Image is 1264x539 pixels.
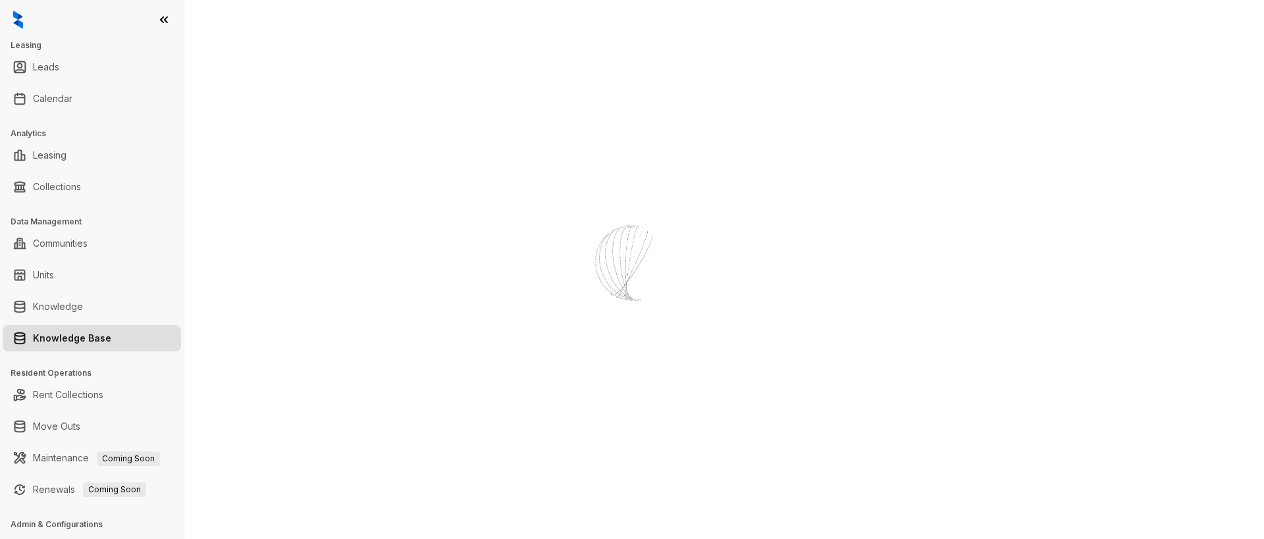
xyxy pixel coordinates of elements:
span: Coming Soon [83,482,146,497]
span: Coming Soon [97,451,160,466]
a: Calendar [33,86,72,112]
a: RenewalsComing Soon [33,476,146,503]
li: Maintenance [3,445,181,471]
h3: Analytics [11,128,184,140]
h3: Leasing [11,39,184,51]
a: Rent Collections [33,382,103,408]
a: Knowledge [33,294,83,320]
li: Leads [3,54,181,80]
h3: Data Management [11,216,184,228]
li: Renewals [3,476,181,503]
li: Move Outs [3,413,181,440]
a: Leads [33,54,59,80]
a: Units [33,262,54,288]
a: Communities [33,230,88,257]
img: logo [13,11,23,29]
li: Rent Collections [3,382,181,408]
li: Knowledge Base [3,325,181,351]
li: Knowledge [3,294,181,320]
h3: Admin & Configurations [11,519,184,530]
a: Leasing [33,142,66,168]
li: Calendar [3,86,181,112]
img: Loader [566,197,698,329]
a: Move Outs [33,413,80,440]
a: Knowledge Base [33,325,111,351]
li: Collections [3,174,181,200]
h3: Resident Operations [11,367,184,379]
a: Collections [33,174,81,200]
li: Leasing [3,142,181,168]
li: Communities [3,230,181,257]
div: Loading... [609,329,656,342]
li: Units [3,262,181,288]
